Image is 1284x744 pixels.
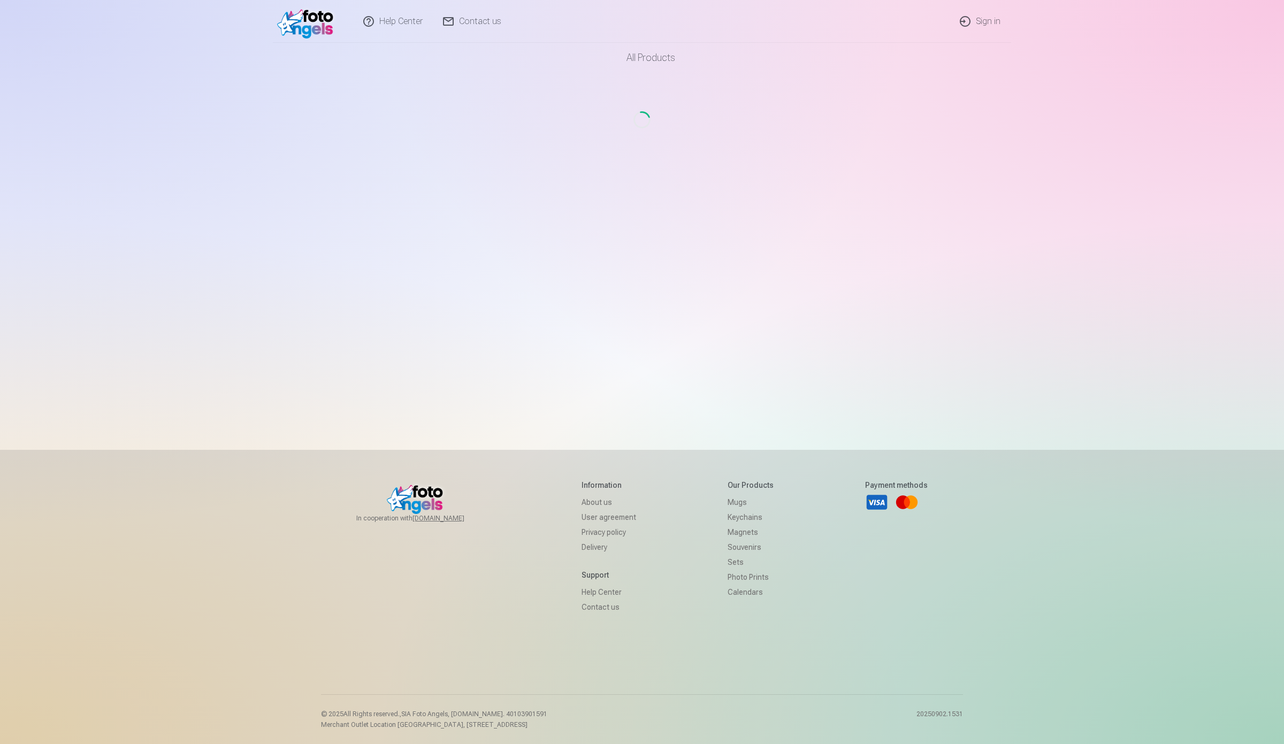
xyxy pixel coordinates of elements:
a: Souvenirs [728,540,774,555]
a: Mugs [728,495,774,510]
h5: Information [582,480,636,490]
a: Sets [728,555,774,570]
a: All products [597,43,688,73]
img: /v1 [277,4,339,39]
a: About us [582,495,636,510]
a: Delivery [582,540,636,555]
a: Mastercard [895,490,919,514]
a: Contact us [582,600,636,615]
p: Merchant Outlet Location [GEOGRAPHIC_DATA], [STREET_ADDRESS] [321,720,547,729]
h5: Support [582,570,636,580]
a: User agreement [582,510,636,525]
a: Photo prints [728,570,774,585]
a: Privacy policy [582,525,636,540]
h5: Our products [728,480,774,490]
a: Magnets [728,525,774,540]
p: © 2025 All Rights reserved. , [321,710,547,718]
a: Keychains [728,510,774,525]
a: Help Center [582,585,636,600]
h5: Payment methods [865,480,928,490]
a: Visa [865,490,889,514]
span: SIA Foto Angels, [DOMAIN_NAME]. 40103901591 [401,710,547,718]
a: Calendars [728,585,774,600]
p: 20250902.1531 [916,710,963,729]
a: [DOMAIN_NAME] [412,514,490,523]
span: In cooperation with [356,514,490,523]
